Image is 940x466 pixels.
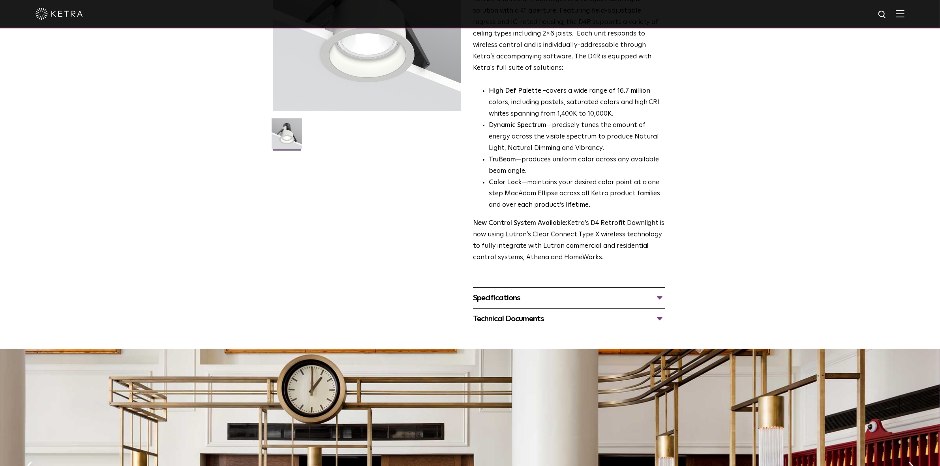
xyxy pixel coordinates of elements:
[489,156,516,163] strong: TruBeam
[473,220,567,226] strong: New Control System Available:
[489,179,522,186] strong: Color Lock
[489,86,665,120] p: covers a wide range of 16.7 million colors, including pastels, saturated colors and high CRI whit...
[473,313,665,325] div: Technical Documents
[896,10,904,17] img: Hamburger%20Nav.svg
[272,118,302,155] img: D4R Retrofit Downlight
[489,120,665,154] li: —precisely tunes the amount of energy across the visible spectrum to produce Natural Light, Natur...
[473,218,665,264] p: Ketra’s D4 Retrofit Downlight is now using Lutron’s Clear Connect Type X wireless technology to f...
[473,292,665,304] div: Specifications
[489,154,665,177] li: —produces uniform color across any available beam angle.
[489,177,665,211] li: —maintains your desired color point at a one step MacAdam Ellipse across all Ketra product famili...
[36,8,83,20] img: ketra-logo-2019-white
[489,88,546,94] strong: High Def Palette -
[489,122,546,129] strong: Dynamic Spectrum
[878,10,887,20] img: search icon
